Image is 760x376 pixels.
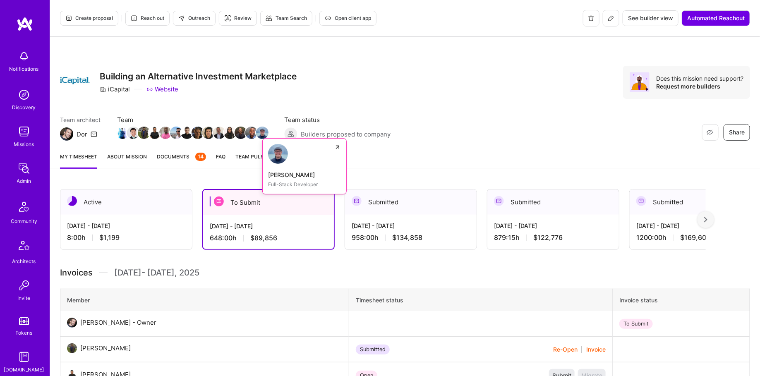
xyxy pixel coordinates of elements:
[65,14,113,22] span: Create proposal
[116,127,129,139] img: Team Member Avatar
[91,131,97,137] i: icon Mail
[14,237,34,257] img: Architects
[225,126,235,140] a: Team Member Avatar
[203,126,214,140] a: Team Member Avatar
[224,127,236,139] img: Team Member Avatar
[214,126,225,140] a: Team Member Avatar
[636,196,646,206] img: Submitted
[266,14,307,22] span: Team Search
[17,177,31,185] div: Admin
[128,126,139,140] a: Team Member Avatar
[257,126,268,140] a: Team Member Avatar
[680,233,710,242] span: $169,602
[16,160,32,177] img: admin teamwork
[16,123,32,140] img: teamwork
[60,189,192,215] div: Active
[628,14,673,22] span: See builder view
[149,126,160,140] a: Team Member Avatar
[262,138,347,194] a: Jason Haruska[PERSON_NAME]Full-Stack Developer
[100,71,297,81] h3: Building an Alternative Investment Marketplace
[67,233,185,242] div: 8:00 h
[349,289,612,311] th: Timesheet status
[117,115,268,124] span: Team
[219,11,257,26] button: Review
[687,14,745,22] span: Automated Reachout
[67,318,77,328] img: User Avatar
[99,266,108,279] img: Divider
[250,234,277,242] span: $89,856
[157,152,206,169] a: Documents14
[146,85,178,93] a: Website
[114,266,199,279] span: [DATE] - [DATE] , 2025
[60,115,101,124] span: Team architect
[245,127,258,139] img: Team Member Avatar
[67,196,77,206] img: Active
[636,221,755,230] div: [DATE] - [DATE]
[159,127,172,139] img: Team Member Avatar
[127,127,139,139] img: Team Member Avatar
[345,189,477,215] div: Submitted
[224,14,252,22] span: Review
[284,127,297,141] img: Builders proposed to company
[181,127,193,139] img: Team Member Avatar
[157,152,206,161] span: Documents
[100,85,130,93] div: iCapital
[586,345,606,354] button: Invoice
[173,11,216,26] button: Outreach
[729,128,745,137] span: Share
[171,126,182,140] a: Team Member Avatar
[139,126,149,140] a: Team Member Avatar
[268,180,341,189] div: Full-Stack Developer
[18,294,31,302] div: Invite
[10,65,39,73] div: Notifications
[356,345,390,354] div: Submitted
[16,277,32,294] img: Invite
[149,127,161,139] img: Team Member Avatar
[17,17,33,31] img: logo
[235,127,247,139] img: Team Member Avatar
[16,48,32,65] img: bell
[16,86,32,103] img: discovery
[14,140,34,148] div: Missions
[246,126,257,140] a: Team Member Avatar
[235,153,267,160] span: Team Pulse
[210,222,327,230] div: [DATE] - [DATE]
[656,74,743,82] div: Does this mission need support?
[319,11,376,26] button: Open client app
[630,72,650,92] img: Avatar
[724,124,750,141] button: Share
[553,345,578,354] button: Re-Open
[392,233,422,242] span: $134,858
[334,144,341,151] i: icon ArrowUpRight
[256,127,269,139] img: Team Member Avatar
[352,196,362,206] img: Submitted
[268,170,341,179] div: [PERSON_NAME]
[60,289,349,311] th: Member
[182,126,192,140] a: Team Member Avatar
[210,234,327,242] div: 648:00 h
[178,14,210,22] span: Outreach
[170,127,182,139] img: Team Member Avatar
[117,126,128,140] a: Team Member Avatar
[260,11,312,26] button: Team Search
[619,319,653,329] div: To Submit
[613,289,750,311] th: Invoice status
[195,153,206,161] div: 14
[325,14,371,22] span: Open client app
[494,196,504,206] img: Submitted
[487,189,619,215] div: Submitted
[494,233,612,242] div: 879:15 h
[16,349,32,365] img: guide book
[14,197,34,217] img: Community
[533,233,563,242] span: $122,776
[60,127,73,141] img: Team Architect
[60,66,90,96] img: Company Logo
[202,127,215,139] img: Team Member Avatar
[99,233,120,242] span: $1,199
[224,15,231,22] i: icon Targeter
[11,217,37,225] div: Community
[77,130,87,139] div: Dor
[4,365,44,374] div: [DOMAIN_NAME]
[16,328,33,337] div: Tokens
[301,130,391,139] span: Builders proposed to company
